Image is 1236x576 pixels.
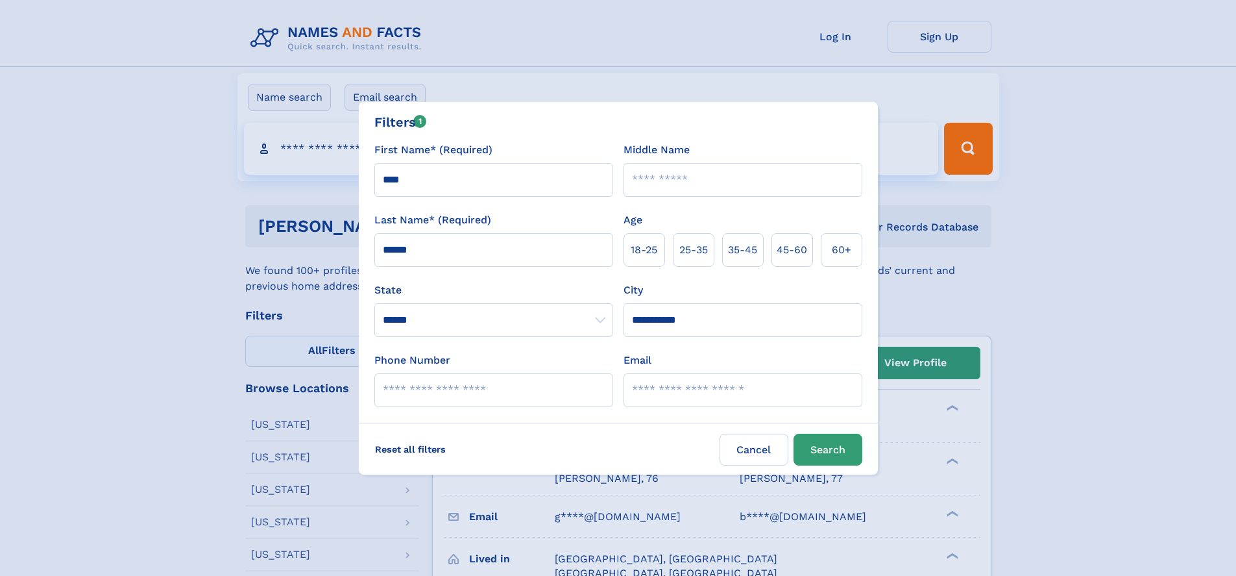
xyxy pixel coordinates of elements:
label: Cancel [720,434,788,466]
label: Reset all filters [367,434,454,465]
span: 18‑25 [631,242,657,258]
label: Last Name* (Required) [374,212,491,228]
div: Filters [374,112,427,132]
span: 60+ [832,242,851,258]
span: 25‑35 [679,242,708,258]
label: Age [624,212,642,228]
label: First Name* (Required) [374,142,492,158]
button: Search [794,434,862,466]
label: State [374,282,613,298]
span: 45‑60 [777,242,807,258]
label: Middle Name [624,142,690,158]
span: 35‑45 [728,242,757,258]
label: Phone Number [374,353,450,368]
label: Email [624,353,651,368]
label: City [624,282,643,298]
